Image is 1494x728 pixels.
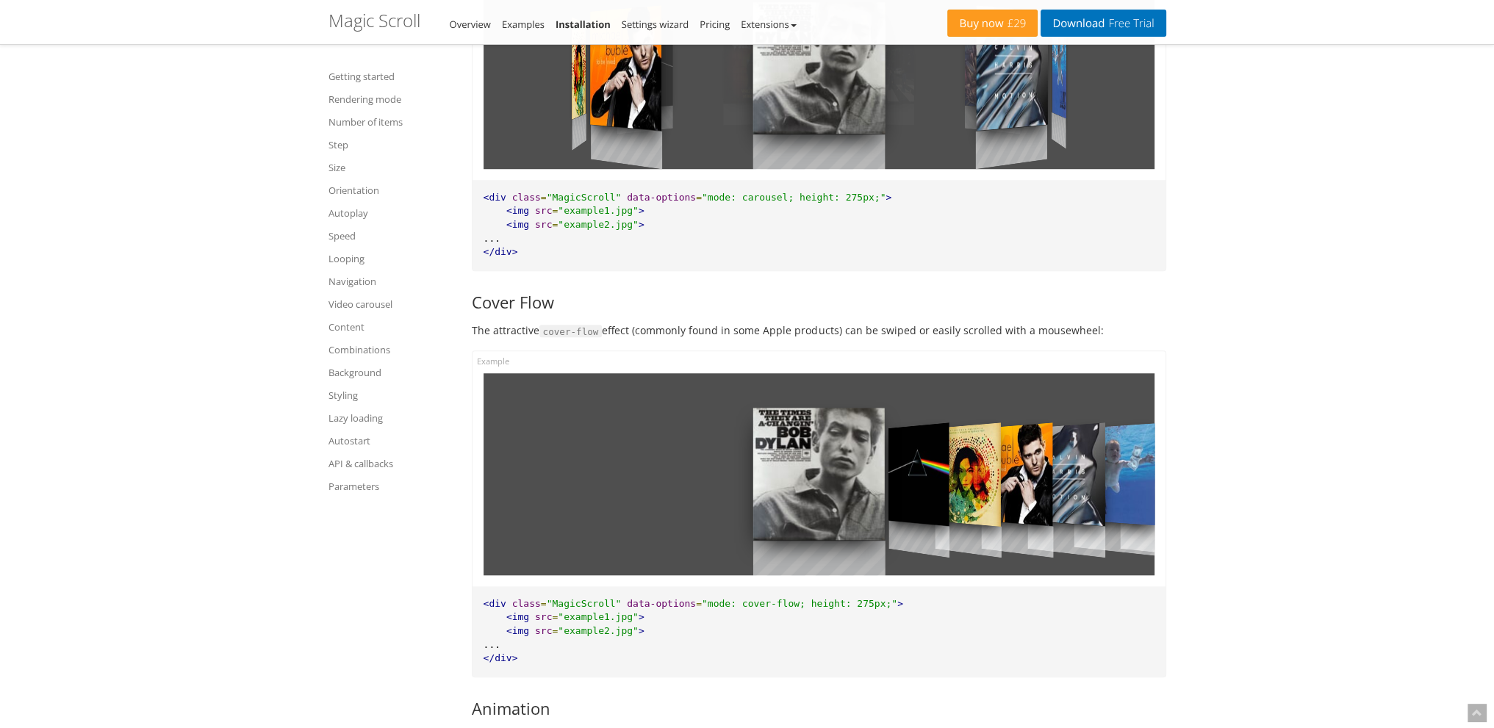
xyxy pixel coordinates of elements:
span: = [552,611,558,622]
a: Autoplay [328,204,453,222]
span: "mode: carousel; height: 275px;" [702,192,886,203]
span: <img [506,611,529,622]
span: </div> [484,246,518,257]
h1: Magic Scroll [328,11,420,30]
span: "MagicScroll" [547,598,622,609]
a: Content [328,318,453,336]
span: src [535,611,552,622]
span: <img [506,219,529,230]
span: "example1.jpg" [558,611,639,622]
span: "example2.jpg" [558,625,639,636]
span: = [541,598,547,609]
a: Video carousel [328,295,453,313]
span: > [639,205,644,216]
a: API & callbacks [328,455,453,472]
span: £29 [1004,18,1027,29]
a: Extensions [741,18,796,31]
span: ... [484,639,500,650]
a: Pricing [700,18,730,31]
span: > [639,219,644,230]
a: Background [328,364,453,381]
span: > [897,598,903,609]
span: = [696,598,702,609]
a: Lazy loading [328,409,453,427]
span: > [886,192,891,203]
span: = [696,192,702,203]
a: Step [328,136,453,154]
a: Size [328,159,453,176]
span: = [541,192,547,203]
span: "MagicScroll" [547,192,622,203]
span: "mode: cover-flow; height: 275px;" [702,598,897,609]
a: Settings wizard [622,18,689,31]
span: = [552,205,558,216]
a: Overview [450,18,491,31]
span: data-options [627,192,696,203]
span: src [535,219,552,230]
span: <img [506,625,529,636]
a: Styling [328,386,453,404]
span: Free Trial [1105,18,1154,29]
span: <div [484,192,506,203]
span: = [552,625,558,636]
a: DownloadFree Trial [1041,10,1166,37]
a: Autostart [328,432,453,450]
span: <div [484,598,506,609]
p: The attractive effect (commonly found in some Apple products) can be swiped or easily scrolled wi... [472,322,1166,339]
a: Navigation [328,273,453,290]
span: > [639,625,644,636]
span: data-options [627,598,696,609]
a: Combinations [328,341,453,358]
span: "example2.jpg" [558,219,639,230]
a: Rendering mode [328,90,453,108]
a: Speed [328,227,453,245]
a: Buy now£29 [947,10,1038,37]
span: <img [506,205,529,216]
span: "example1.jpg" [558,205,639,216]
span: ... [484,233,500,244]
a: Installation [556,18,611,31]
h3: Animation [472,699,1166,717]
span: > [639,611,644,622]
a: Parameters [328,477,453,495]
a: Orientation [328,181,453,199]
span: src [535,205,552,216]
a: Number of items [328,113,453,131]
h3: Cover Flow [472,293,1166,311]
span: </div> [484,652,518,663]
span: = [552,219,558,230]
span: class [512,192,541,203]
span: src [535,625,552,636]
a: Getting started [328,68,453,85]
code: cover-flow [539,325,603,338]
a: Looping [328,250,453,267]
a: Examples [502,18,545,31]
span: class [512,598,541,609]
